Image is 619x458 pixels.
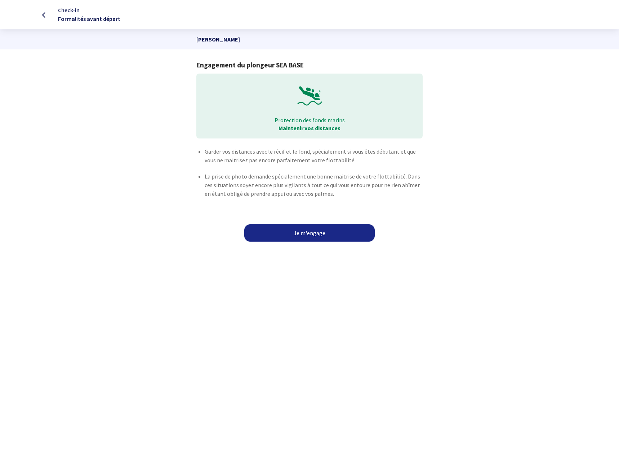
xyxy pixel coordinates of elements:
h1: Engagement du plongeur SEA BASE [196,61,422,69]
p: La prise de photo demande spécialement une bonne maitrise de votre flottabilité. Dans ces situati... [205,172,422,198]
span: Check-in Formalités avant départ [58,6,120,22]
a: Je m'engage [244,224,375,242]
p: Protection des fonds marins [201,116,417,124]
strong: Maintenir vos distances [279,124,340,132]
p: Garder vos distances avec le récif et le fond, spécialement si vous êtes débutant et que vous ne ... [205,147,422,164]
p: [PERSON_NAME] [196,29,422,49]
